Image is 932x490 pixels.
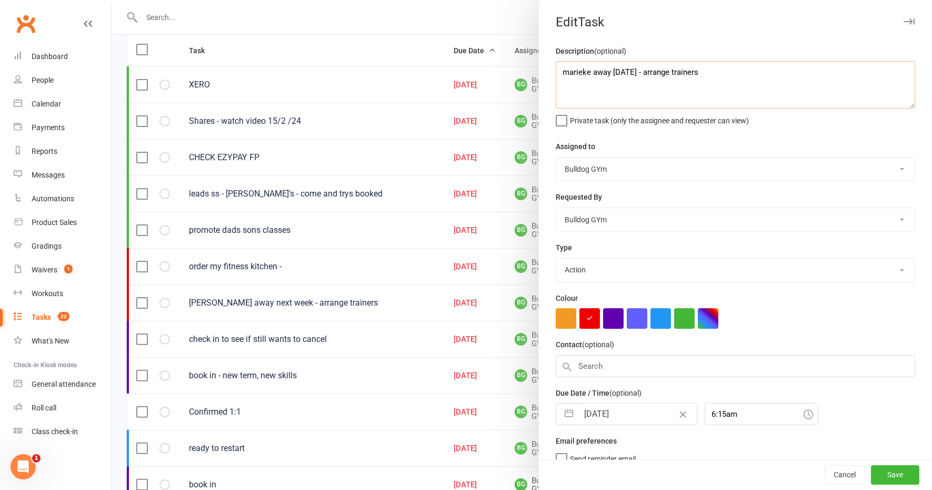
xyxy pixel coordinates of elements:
div: Workouts [32,289,63,298]
button: Cancel [825,466,865,485]
span: 1 [32,454,41,463]
div: Automations [32,194,74,203]
div: Calendar [32,100,61,108]
div: Product Sales [32,218,77,227]
a: People [14,68,111,92]
div: General attendance [32,380,96,388]
div: Messages [32,171,65,179]
span: 22 [58,312,69,321]
a: Roll call [14,396,111,420]
a: What's New [14,329,111,353]
div: Gradings [32,242,62,250]
label: Due Date / Time [556,387,642,399]
a: Product Sales [14,211,111,234]
a: Dashboard [14,45,111,68]
button: Clear Date [674,404,692,424]
label: Assigned to [556,141,595,152]
div: Class check-in [32,427,78,436]
a: Workouts [14,282,111,306]
a: Automations [14,187,111,211]
div: Roll call [32,404,56,412]
div: What's New [32,337,69,345]
label: Type [556,242,572,253]
div: People [32,76,54,84]
a: Gradings [14,234,111,258]
a: Calendar [14,92,111,116]
a: Tasks 22 [14,306,111,329]
a: General attendance kiosk mode [14,373,111,396]
a: Reports [14,140,111,163]
div: Edit Task [539,15,932,30]
a: Clubworx [13,11,39,37]
textarea: marieke away [DATE] - arrange trainers [556,61,915,109]
input: Search [556,355,915,377]
iframe: Intercom live chat [11,454,36,479]
a: Messages [14,163,111,187]
div: Waivers [32,266,57,274]
a: Waivers 1 [14,258,111,282]
small: (optional) [582,340,614,349]
button: Save [871,466,919,485]
div: Tasks [32,313,51,321]
span: 1 [64,264,73,273]
span: Private task (only the assignee and requester can view) [570,113,749,125]
small: (optional) [594,47,626,55]
div: Dashboard [32,52,68,61]
span: Send reminder email [570,451,636,463]
label: Description [556,45,626,57]
label: Requested By [556,191,602,203]
div: Reports [32,147,57,155]
label: Email preferences [556,435,617,447]
a: Class kiosk mode [14,420,111,444]
a: Payments [14,116,111,140]
small: (optional) [609,389,642,397]
label: Colour [556,292,578,304]
div: Payments [32,123,65,132]
label: Contact [556,339,614,350]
